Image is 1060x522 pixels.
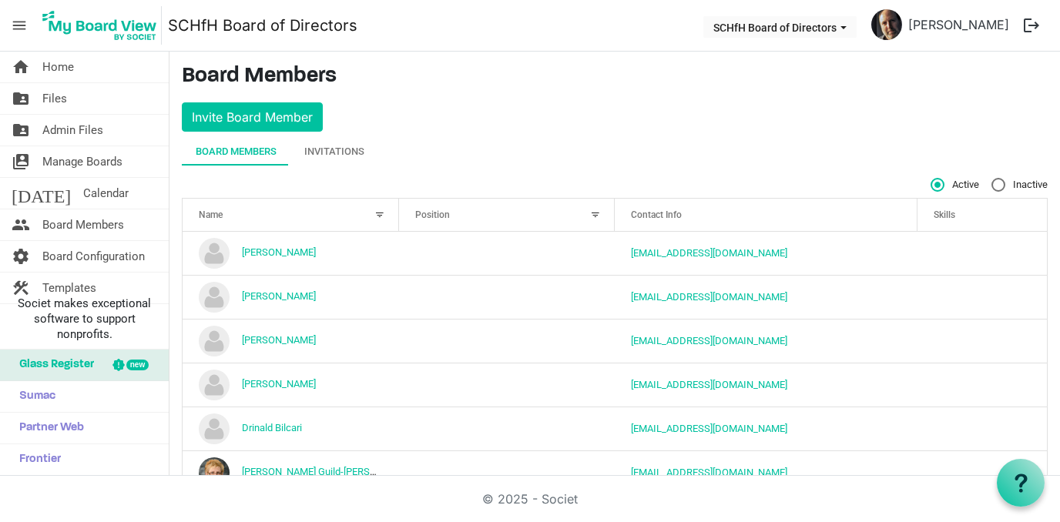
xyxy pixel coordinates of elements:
td: column header Position [399,407,616,450]
td: scutler@stny.rr.com is template cell column header Contact Info [615,319,917,363]
span: menu [5,11,34,40]
td: is template cell column header Skills [917,275,1047,319]
td: is template cell column header Skills [917,407,1047,450]
span: Contact Info [631,209,682,220]
img: OdoFlBhvpqldIb-P7DSP__0e_FQEGjDop-zdg6bAjxMQkRQHUP05SVAWdTjSztsLK7yiDQnaGncWXRcj43Amrg_thumb.png [199,457,230,488]
td: column header Position [399,319,616,363]
span: Partner Web [12,413,84,443]
span: [DATE] [12,178,71,209]
a: [PERSON_NAME] [242,290,316,302]
a: [EMAIL_ADDRESS][DOMAIN_NAME] [631,291,787,303]
a: © 2025 - Societ [482,491,578,507]
td: Barry Nicholson is template cell column header Name [183,275,399,319]
a: [PERSON_NAME] [242,334,316,346]
span: people [12,209,30,240]
span: Manage Boards [42,146,122,177]
span: home [12,52,30,82]
span: Position [415,209,450,220]
span: switch_account [12,146,30,177]
td: column header Position [399,363,616,407]
a: SCHfH Board of Directors [168,10,357,41]
td: fayeguildnash@howardhanna.com is template cell column header Contact Info [615,450,917,494]
span: Name [199,209,223,220]
span: Frontier [12,444,61,475]
span: Calendar [83,178,129,209]
td: Drinald Bilcari is template cell column header Name [183,407,399,450]
td: Faye Guild-Nash is template cell column header Name [183,450,399,494]
span: Board Configuration [42,241,145,272]
td: is template cell column header Skills [917,363,1047,407]
div: Board Members [196,144,277,159]
span: settings [12,241,30,272]
a: [PERSON_NAME] [902,9,1015,40]
td: is template cell column header Skills [917,319,1047,363]
span: Societ makes exceptional software to support nonprofits. [7,296,162,342]
a: [PERSON_NAME] Guild-[PERSON_NAME] [242,466,418,477]
span: folder_shared [12,83,30,114]
div: tab-header [182,138,1048,166]
td: desireeorourke1@gmail.com is template cell column header Contact Info [615,363,917,407]
img: no-profile-picture.svg [199,282,230,313]
a: Drinald Bilcari [242,422,302,433]
td: column header Position [399,275,616,319]
span: Home [42,52,74,82]
a: [EMAIL_ADDRESS][DOMAIN_NAME] [631,335,787,346]
h3: Board Members [182,64,1048,90]
a: [EMAIL_ADDRESS][DOMAIN_NAME] [631,423,787,434]
span: Templates [42,273,96,303]
td: barryanninc@gmail.com is template cell column header Contact Info [615,275,917,319]
td: is template cell column header Skills [917,232,1047,275]
td: Desiree O'Rourke is template cell column header Name [183,363,399,407]
div: Invitations [304,144,364,159]
div: new [126,360,149,370]
a: My Board View Logo [38,6,168,45]
img: no-profile-picture.svg [199,413,230,444]
button: logout [1015,9,1048,42]
td: Alison Hunt is template cell column header Name [183,232,399,275]
span: Files [42,83,67,114]
td: column header Position [399,232,616,275]
img: no-profile-picture.svg [199,238,230,269]
button: SCHfH Board of Directors dropdownbutton [703,16,857,38]
td: is template cell column header Skills [917,450,1047,494]
img: no-profile-picture.svg [199,326,230,356]
button: Invite Board Member [182,102,323,132]
img: yBGpWBoWnom3Zw7BMdEWlLVUZpYoI47Jpb9souhwf1jEgJUyyu107S__lmbQQ54c4KKuLw7hNP5JKuvjTEF3_w_thumb.png [871,9,902,40]
span: Sumac [12,381,55,412]
span: folder_shared [12,115,30,146]
a: [PERSON_NAME] [242,378,316,390]
span: Board Members [42,209,124,240]
a: [EMAIL_ADDRESS][DOMAIN_NAME] [631,247,787,259]
a: [EMAIL_ADDRESS][DOMAIN_NAME] [631,379,787,390]
td: drinaldbilcari@gmail.com is template cell column header Contact Info [615,407,917,450]
span: Glass Register [12,350,94,380]
td: column header Position [399,450,616,494]
img: My Board View Logo [38,6,162,45]
img: no-profile-picture.svg [199,370,230,400]
span: Inactive [991,178,1048,192]
td: alisonmhunt1@gmail.com is template cell column header Contact Info [615,232,917,275]
span: Active [931,178,979,192]
span: Admin Files [42,115,103,146]
span: construction [12,273,30,303]
td: Buddy Cutler is template cell column header Name [183,319,399,363]
span: Skills [934,209,955,220]
a: [EMAIL_ADDRESS][DOMAIN_NAME] [631,467,787,478]
a: [PERSON_NAME] [242,246,316,258]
